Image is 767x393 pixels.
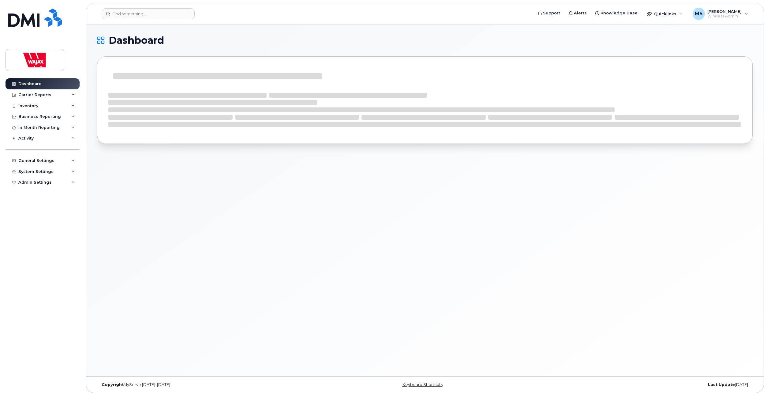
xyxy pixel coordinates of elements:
[534,382,753,387] div: [DATE]
[102,382,124,387] strong: Copyright
[109,36,164,45] span: Dashboard
[97,382,316,387] div: MyServe [DATE]–[DATE]
[708,382,735,387] strong: Last Update
[402,382,443,387] a: Keyboard Shortcuts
